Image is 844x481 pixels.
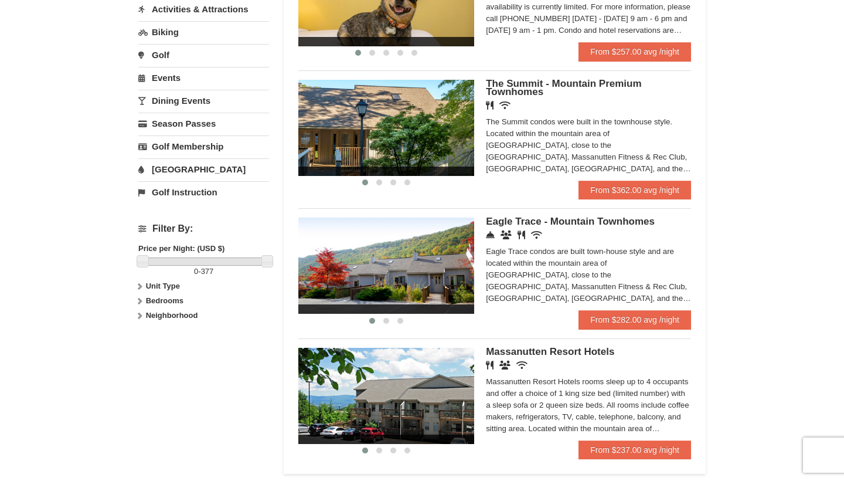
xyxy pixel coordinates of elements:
[486,78,641,97] span: The Summit - Mountain Premium Townhomes
[578,42,691,61] a: From $257.00 avg /night
[578,310,691,329] a: From $282.00 avg /night
[138,21,269,43] a: Biking
[138,44,269,66] a: Golf
[138,181,269,203] a: Golf Instruction
[146,296,183,305] strong: Bedrooms
[499,101,511,110] i: Wireless Internet (free)
[138,158,269,180] a: [GEOGRAPHIC_DATA]
[146,311,198,320] strong: Neighborhood
[486,361,494,370] i: Restaurant
[578,441,691,459] a: From $237.00 avg /night
[138,90,269,111] a: Dining Events
[516,361,527,370] i: Wireless Internet (free)
[138,113,269,134] a: Season Passes
[486,116,691,175] div: The Summit condos were built in the townhouse style. Located within the mountain area of [GEOGRAP...
[486,216,655,227] span: Eagle Trace - Mountain Townhomes
[138,266,269,277] label: -
[486,246,691,304] div: Eagle Trace condos are built town-house style and are located within the mountain area of [GEOGRA...
[486,346,614,357] span: Massanutten Resort Hotels
[138,136,269,157] a: Golf Membership
[194,267,198,276] span: 0
[531,231,542,239] i: Wireless Internet (free)
[499,361,511,370] i: Banquet Facilities
[138,244,224,253] strong: Price per Night: (USD $)
[138,223,269,234] h4: Filter By:
[518,231,525,239] i: Restaurant
[138,67,269,89] a: Events
[146,282,180,290] strong: Unit Type
[201,267,214,276] span: 377
[486,376,691,435] div: Massanutten Resort Hotels rooms sleep up to 4 occupants and offer a choice of 1 king size bed (li...
[578,181,691,199] a: From $362.00 avg /night
[501,231,512,239] i: Conference Facilities
[486,231,495,239] i: Concierge Desk
[486,101,494,110] i: Restaurant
